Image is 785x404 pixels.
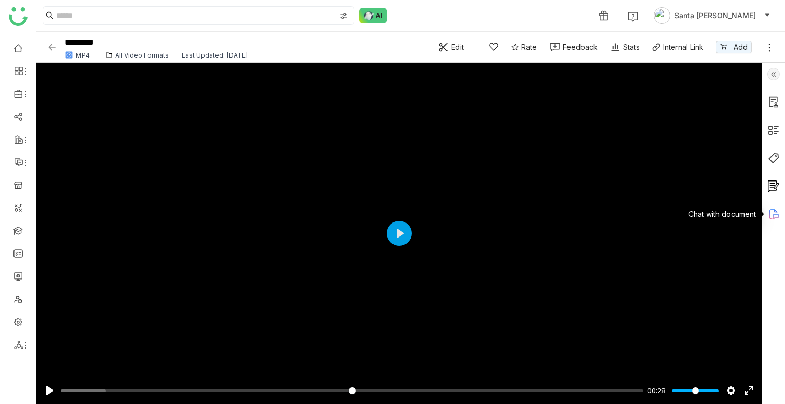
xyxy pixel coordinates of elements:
[387,221,412,246] button: Play
[610,41,640,52] div: Stats
[47,42,57,52] img: back
[674,10,756,21] span: Santa [PERSON_NAME]
[105,51,113,59] img: folder.svg
[563,41,598,52] div: Feedback
[521,41,537,52] span: Rate
[654,7,670,24] img: avatar
[61,386,643,396] input: Seek
[652,7,773,24] button: Santa [PERSON_NAME]
[734,41,748,53] span: Add
[716,41,752,53] button: Add
[76,51,90,59] div: MP4
[182,51,248,59] div: Last Updated: [DATE]
[672,386,719,396] input: Volume
[451,41,464,52] div: Edit
[115,51,169,59] div: All Video Formats
[340,12,348,20] img: search-type.svg
[610,42,620,52] img: stats.svg
[65,51,73,59] img: mp4.svg
[684,205,760,223] div: Chat with document
[645,385,668,396] div: Current time
[628,11,638,22] img: help.svg
[9,7,28,26] img: logo
[550,43,560,51] img: feedback-1.svg
[663,41,703,52] div: Internal Link
[359,8,387,23] img: ask-buddy-normal.svg
[42,382,58,399] button: Play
